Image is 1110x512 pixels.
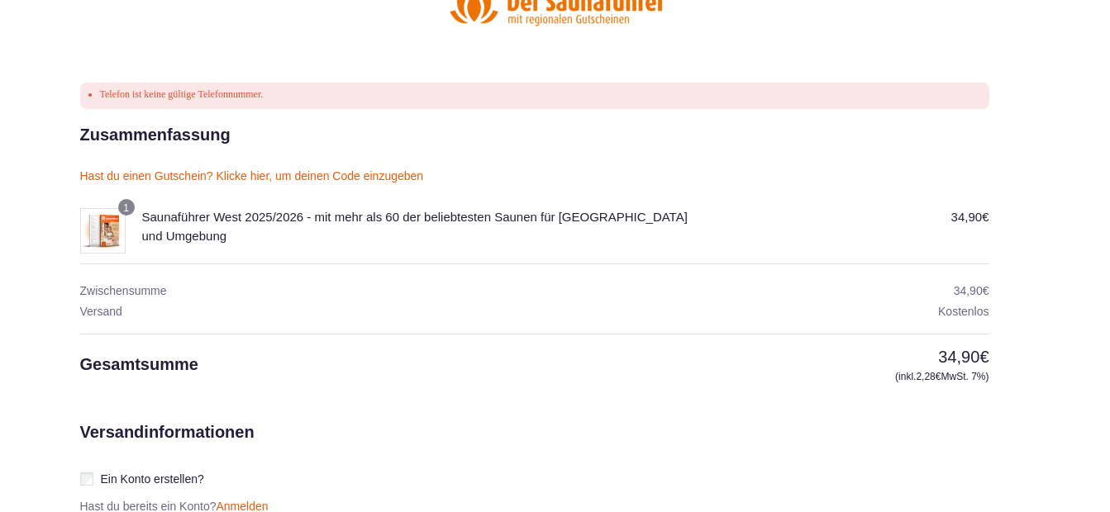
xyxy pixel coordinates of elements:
bdi: 34,90 [938,348,989,366]
a: Hast du einen Gutschein? Klicke hier, um deinen Code einzugeben [80,169,424,183]
input: Ein Konto erstellen? [80,472,93,486]
span: Kostenlos [938,305,989,318]
span: € [979,348,989,366]
img: Saunaführer West 2025/2026 - mit mehr als 60 der beliebtesten Saunen für Nordrhein-Westfalen und ... [80,208,126,254]
span: € [982,210,989,224]
span: € [936,371,941,382]
span: € [983,284,989,297]
span: 2,28 [916,371,941,382]
small: (inkl. MwSt. 7%) [725,369,989,384]
li: Telefon ist keine gültige Telefonnummer. [100,87,979,102]
span: Saunaführer West 2025/2026 - mit mehr als 60 der beliebtesten Saunen für [GEOGRAPHIC_DATA] und Um... [142,210,688,243]
bdi: 34,90 [951,210,989,224]
span: Ein Konto erstellen? [101,472,204,486]
span: Zwischensumme [80,284,167,297]
span: 1 [123,202,129,214]
span: Gesamtsumme [80,355,198,373]
span: Versand [80,305,122,318]
bdi: 34,90 [954,284,989,297]
h2: Zusammenfassung [80,122,231,147]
